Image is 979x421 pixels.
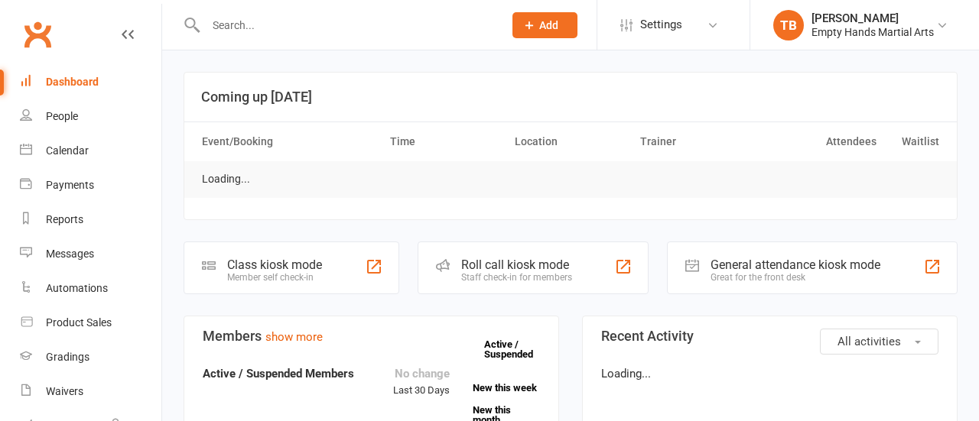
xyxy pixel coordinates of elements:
th: Location [508,122,633,161]
a: New this week [473,383,540,393]
td: Loading... [195,161,257,197]
h3: Coming up [DATE] [201,89,940,105]
span: Add [539,19,558,31]
p: Loading... [601,364,938,383]
th: Attendees [758,122,883,161]
div: Messages [46,248,94,260]
a: Payments [20,168,161,202]
a: show more [265,330,323,344]
strong: Active / Suspended Members [203,367,354,381]
a: People [20,99,161,134]
a: Reports [20,202,161,237]
th: Event/Booking [195,122,383,161]
a: Dashboard [20,65,161,99]
div: Payments [46,179,94,191]
div: Calendar [46,144,89,157]
div: Roll call kiosk mode [461,257,572,272]
th: Waitlist [883,122,946,161]
a: Clubworx [18,15,57,53]
a: Gradings [20,340,161,374]
button: All activities [820,329,938,355]
div: Great for the front desk [711,272,880,283]
a: Product Sales [20,306,161,340]
div: Class kiosk mode [227,257,322,272]
th: Trainer [633,122,759,161]
div: Member self check-in [227,272,322,283]
a: Messages [20,237,161,271]
div: Dashboard [46,76,99,88]
span: All activities [838,335,901,348]
a: Calendar [20,134,161,168]
div: Last 30 Days [393,364,450,399]
div: TB [773,10,804,40]
a: Active / Suspended [484,328,551,371]
h3: Members [203,329,540,344]
div: Waivers [46,385,83,397]
th: Time [383,122,509,161]
div: Automations [46,282,108,294]
button: Add [512,12,577,38]
div: Reports [46,213,83,225]
input: Search... [201,15,493,36]
div: Product Sales [46,316,112,329]
div: No change [393,364,450,383]
div: Gradings [46,351,89,363]
div: Empty Hands Martial Arts [811,25,934,39]
div: General attendance kiosk mode [711,257,880,272]
a: Waivers [20,374,161,409]
span: Settings [640,8,682,42]
a: Automations [20,271,161,306]
div: [PERSON_NAME] [811,11,934,25]
div: People [46,110,78,122]
div: Staff check-in for members [461,272,572,283]
h3: Recent Activity [601,329,938,344]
